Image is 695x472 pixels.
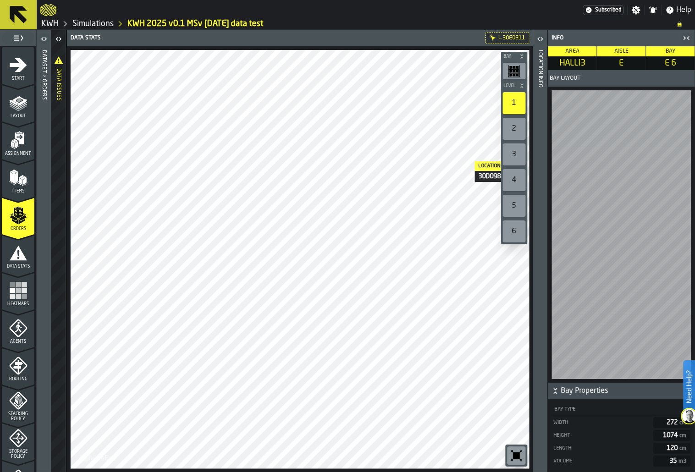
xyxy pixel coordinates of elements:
a: link-to-/wh/i/4fb45246-3b77-4bb5-b880-c337c3c5facb/settings/billing [583,5,624,15]
div: Width [553,420,650,426]
header: Info [548,30,695,46]
div: StatList-item-Width [553,417,690,428]
span: Storage Policy [2,449,34,459]
span: 120 [667,445,688,451]
li: menu Layout [2,85,34,121]
span: Aisle [614,49,629,54]
div: Dataset > Orders [41,48,47,470]
span: Data Stats [2,264,34,269]
a: link-to-/wh/i/4fb45246-3b77-4bb5-b880-c337c3c5facb/simulations/e271d19a-c01a-46d8-87c6-81bde1c9db5a [127,19,263,29]
span: Area [565,49,580,54]
li: menu Agents [2,310,34,347]
div: L. [498,35,502,40]
label: button-toggle-Settings [628,5,644,15]
a: link-to-/wh/i/4fb45246-3b77-4bb5-b880-c337c3c5facb [41,19,59,29]
span: Start [2,76,34,81]
label: button-toggle-Open [534,32,547,48]
span: cm [679,433,686,439]
label: Need Help? [684,361,694,412]
span: Bay [666,49,675,54]
div: 30D0981 [475,171,519,182]
div: Data Issues [55,66,62,470]
li: menu Assignment [2,122,34,159]
div: Location Info [537,48,543,470]
span: Layout [2,114,34,119]
header: Location Info [533,30,547,472]
div: Length [553,445,650,451]
div: Bay Type [553,406,682,412]
button: button- [548,383,695,399]
div: 6 [503,220,525,242]
svg: Reset zoom and position [509,448,524,463]
label: button-toggle-Close me [680,33,693,44]
div: Menu Subscription [583,5,624,15]
li: menu Routing [2,348,34,384]
div: StatList-item-Bay Type [552,403,691,415]
div: 3 [503,143,525,165]
span: Agents [2,339,34,344]
a: logo-header [72,448,124,467]
label: button-toggle-Notifications [645,5,661,15]
button: button- [501,81,527,90]
div: button-toolbar-undefined [501,167,527,193]
label: button-toggle-Open [52,32,65,48]
header: Dataset > Orders [37,30,51,472]
span: Heatmaps [2,302,34,307]
div: button-toolbar-undefined [501,142,527,167]
span: Subscribed [595,7,621,13]
span: Assignment [2,151,34,156]
a: link-to-/wh/i/4fb45246-3b77-4bb5-b880-c337c3c5facb [72,19,114,29]
span: Routing [2,377,34,382]
span: Stacking Policy [2,412,34,422]
div: button-toolbar-undefined [501,90,527,116]
span: cm [679,420,686,426]
div: button-toolbar-undefined [501,193,527,219]
div: button-toolbar-undefined [501,219,527,244]
span: 35 [669,458,688,464]
li: menu Storage Policy [2,423,34,460]
div: StatList-item-Height [553,430,690,441]
header: Data Stats [67,30,533,46]
div: Location [475,161,519,171]
li: menu Orders [2,198,34,234]
div: StatList-item-Length [553,443,690,454]
div: 5 [503,195,525,217]
span: HALLI3 [550,58,595,68]
span: E [599,58,644,68]
header: Data Issues [51,30,66,472]
div: Data Stats [69,35,301,41]
div: Info [550,35,680,41]
li: menu Data Stats [2,235,34,272]
li: menu Start [2,47,34,84]
nav: Breadcrumb [40,18,691,29]
li: menu Items [2,160,34,197]
span: Bay Layout [550,75,580,82]
div: StatList-item-Volume [553,456,690,467]
span: 272 [667,419,688,426]
div: 1 [503,92,525,114]
button: button- [501,52,527,61]
span: m3 [679,459,686,464]
span: Bay Properties [561,385,693,396]
span: Level [502,83,517,88]
span: Orders [2,226,34,231]
span: 1074 [663,432,688,439]
label: button-toggle-Toggle Full Menu [2,32,34,44]
div: button-toolbar-undefined [501,116,527,142]
div: 2 [503,118,525,140]
li: menu Heatmaps [2,273,34,309]
li: menu Stacking Policy [2,385,34,422]
div: RAW: 35055360 [553,456,690,467]
span: Items [2,189,34,194]
div: Volume [553,458,650,464]
span: E 6 [648,58,693,68]
span: Bay [502,54,517,59]
span: cm [679,446,686,451]
label: button-toggle-Open [38,32,50,48]
div: 4 [503,169,525,191]
div: button-toolbar-undefined [505,445,527,467]
span: 30E0311 [503,35,525,41]
div: Height [553,433,650,439]
div: button-toolbar-undefined [501,61,527,81]
div: Hide filter [489,34,497,42]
